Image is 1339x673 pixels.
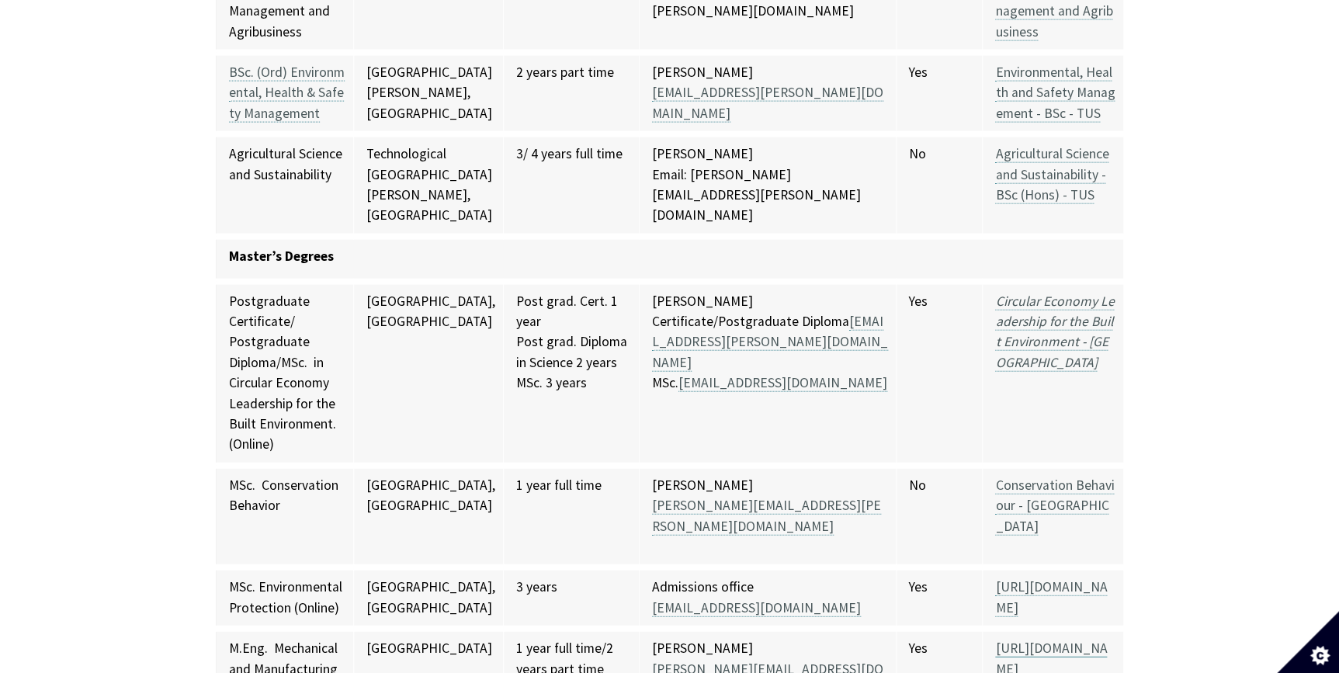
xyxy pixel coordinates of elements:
a: [EMAIL_ADDRESS][DOMAIN_NAME] [652,599,861,617]
em: Circular Economy Leadership for the Built Environment - [GEOGRAPHIC_DATA] [995,293,1114,371]
td: 3 years [504,567,640,629]
td: [PERSON_NAME] [639,53,896,134]
td: [PERSON_NAME] Certificate/Postgraduate Diploma MSc. [639,282,896,466]
td: Yes [896,282,983,466]
a: [EMAIL_ADDRESS][PERSON_NAME][DOMAIN_NAME] [652,313,888,372]
strong: Master’s Degrees [229,248,334,265]
td: [GEOGRAPHIC_DATA], [GEOGRAPHIC_DATA] [354,282,504,466]
button: Set cookie preferences [1277,611,1339,673]
a: Conservation Behaviour - [GEOGRAPHIC_DATA] [995,477,1114,536]
td: Yes [896,53,983,134]
a: [PERSON_NAME][EMAIL_ADDRESS][PERSON_NAME][DOMAIN_NAME] [652,497,881,535]
td: Postgraduate Certificate/ Postgraduate Diploma/MSc. in Circular Economy Leadership for the Built ... [216,282,354,466]
a: [URL][DOMAIN_NAME] [995,578,1107,616]
td: [GEOGRAPHIC_DATA], [GEOGRAPHIC_DATA] [354,466,504,568]
a: BSc. (Ord) Environmental, Health & Safety Management [229,64,345,123]
a: [EMAIL_ADDRESS][PERSON_NAME][DOMAIN_NAME] [652,84,883,122]
td: Post grad. Cert. 1 year Post grad. Diploma in Science 2 years MSc. 3 years [504,282,640,466]
td: No [896,466,983,568]
td: Yes [896,567,983,629]
a: Agricultural Science and Sustainability - BSc (Hons) - TUS [995,145,1108,204]
td: Technological [GEOGRAPHIC_DATA][PERSON_NAME], [GEOGRAPHIC_DATA] [354,134,504,237]
td: MSc. Conservation Behavior [216,466,354,568]
td: Admissions office [639,567,896,629]
td: 3/ 4 years full time [504,134,640,237]
td: [GEOGRAPHIC_DATA][PERSON_NAME], [GEOGRAPHIC_DATA] [354,53,504,134]
td: 1 year full time [504,466,640,568]
td: MSc. Environmental Protection (Online) [216,567,354,629]
td: [PERSON_NAME] Email: [PERSON_NAME][EMAIL_ADDRESS][PERSON_NAME][DOMAIN_NAME] [639,134,896,237]
a: Environmental, Health and Safety Management - BSc - TUS [995,64,1115,123]
td: [PERSON_NAME] [639,466,896,568]
td: [GEOGRAPHIC_DATA], [GEOGRAPHIC_DATA] [354,567,504,629]
td: 2 years part time [504,53,640,134]
a: Circular Economy Leadership for the Built Environment - [GEOGRAPHIC_DATA] [995,293,1114,372]
td: No [896,134,983,237]
td: Agricultural Science and Sustainability [216,134,354,237]
a: [EMAIL_ADDRESS][DOMAIN_NAME] [678,374,887,392]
